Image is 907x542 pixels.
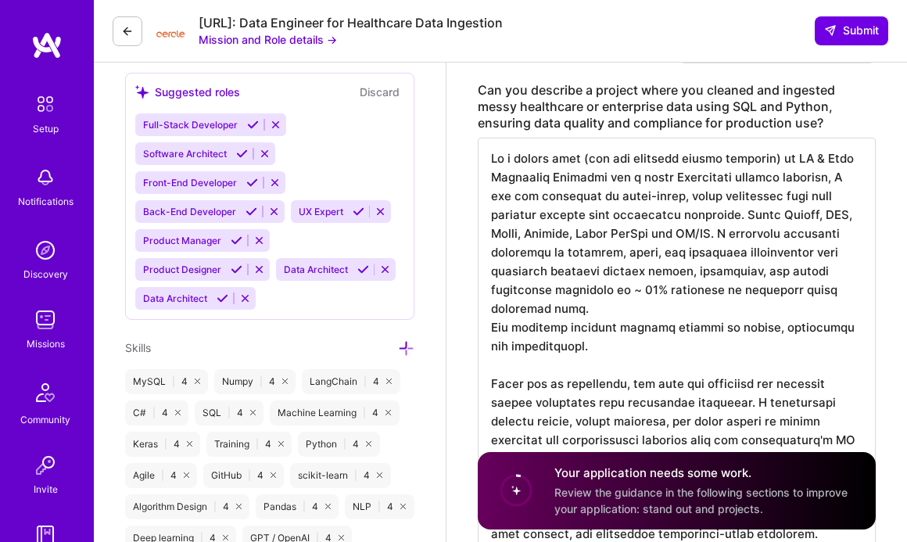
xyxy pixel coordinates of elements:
[271,472,276,478] i: icon Close
[343,438,346,450] span: |
[223,535,228,540] i: icon Close
[554,486,848,515] span: Review the guidance in the following sections to improve your application: stand out and projects.
[298,432,379,457] div: Python 4
[135,85,149,99] i: icon SuggestedTeams
[228,407,231,419] span: |
[161,469,164,482] span: |
[325,504,331,509] i: icon Close
[363,407,366,419] span: |
[386,379,392,384] i: icon Close
[236,504,242,509] i: icon Close
[375,206,386,217] i: Reject
[214,369,296,394] div: Numpy 4
[27,374,64,411] img: Community
[20,411,70,428] div: Community
[125,463,197,488] div: Agile 4
[554,465,857,481] h4: Your application needs some work.
[256,438,259,450] span: |
[400,504,406,509] i: icon Close
[366,441,371,447] i: icon Close
[143,264,221,275] span: Product Designer
[18,193,73,210] div: Notifications
[270,400,399,425] div: Machine Learning 4
[259,148,271,160] i: Reject
[30,450,61,481] img: Invite
[248,469,251,482] span: |
[260,375,263,388] span: |
[30,304,61,336] img: teamwork
[172,375,175,388] span: |
[143,177,237,188] span: Front-End Developer
[143,293,207,304] span: Data Architect
[125,400,188,425] div: C# 4
[34,481,58,497] div: Invite
[121,25,134,38] i: icon LeftArrowDark
[31,31,63,59] img: logo
[256,494,339,519] div: Pandas 4
[815,16,888,45] button: Submit
[478,82,876,131] label: Can you describe a project where you cleaned and ingested messy healthcare or enterprise data usi...
[354,469,357,482] span: |
[299,206,343,217] span: UX Expert
[125,369,208,394] div: MySQL 4
[199,15,503,31] div: [URL]: Data Engineer for Healthcare Data Ingestion
[385,410,391,415] i: icon Close
[282,379,288,384] i: icon Close
[143,119,238,131] span: Full-Stack Developer
[378,501,381,513] span: |
[23,266,68,282] div: Discovery
[29,88,62,120] img: setup
[231,264,242,275] i: Accept
[353,206,364,217] i: Accept
[125,494,249,519] div: Algorithm Design 4
[303,501,306,513] span: |
[184,472,189,478] i: icon Close
[164,438,167,450] span: |
[253,264,265,275] i: Reject
[199,31,337,48] button: Mission and Role details →
[278,441,284,447] i: icon Close
[824,23,879,38] span: Submit
[357,264,369,275] i: Accept
[339,535,344,540] i: icon Close
[231,235,242,246] i: Accept
[345,494,414,519] div: NLP 4
[125,432,200,457] div: Keras 4
[30,162,61,193] img: bell
[270,119,281,131] i: Reject
[206,432,292,457] div: Training 4
[135,84,240,100] div: Suggested roles
[175,410,181,415] i: icon Close
[143,206,236,217] span: Back-End Developer
[125,341,151,354] span: Skills
[268,206,280,217] i: Reject
[239,293,251,304] i: Reject
[203,463,284,488] div: GitHub 4
[379,264,391,275] i: Reject
[152,407,156,419] span: |
[284,264,348,275] span: Data Architect
[30,235,61,266] img: discovery
[33,120,59,137] div: Setup
[213,501,217,513] span: |
[290,463,390,488] div: scikit-learn 4
[217,293,228,304] i: Accept
[195,379,200,384] i: icon Close
[364,375,367,388] span: |
[155,20,186,41] img: Company Logo
[143,148,227,160] span: Software Architect
[236,148,248,160] i: Accept
[195,400,263,425] div: SQL 4
[143,235,221,246] span: Product Manager
[250,410,256,415] i: icon Close
[247,119,259,131] i: Accept
[253,235,265,246] i: Reject
[246,177,258,188] i: Accept
[27,336,65,352] div: Missions
[824,24,837,37] i: icon SendLight
[355,83,404,101] button: Discard
[302,369,400,394] div: LangChain 4
[377,472,382,478] i: icon Close
[246,206,257,217] i: Accept
[187,441,192,447] i: icon Close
